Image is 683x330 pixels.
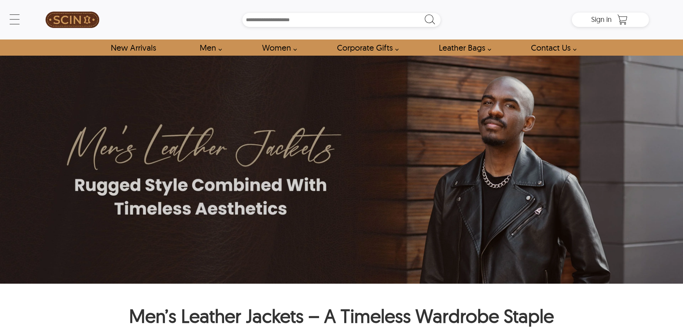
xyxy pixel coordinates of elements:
a: contact-us [523,39,580,56]
a: Shop Leather Bags [431,39,495,56]
span: Sign in [591,15,612,24]
a: Shop Leather Corporate Gifts [329,39,403,56]
a: Sign in [591,17,612,23]
a: Shop New Arrivals [103,39,164,56]
img: SCIN [46,4,99,36]
a: Shop Women Leather Jackets [254,39,301,56]
a: shop men's leather jackets [191,39,226,56]
a: SCIN [34,4,111,36]
a: Shopping Cart [615,14,630,25]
